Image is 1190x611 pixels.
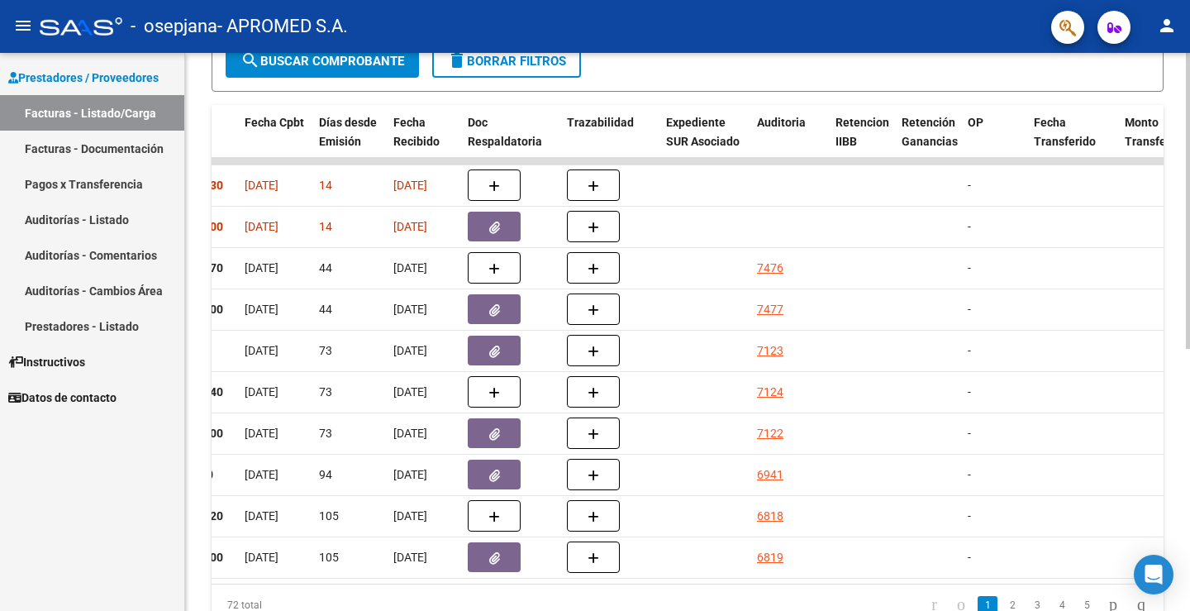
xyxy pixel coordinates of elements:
span: Fecha Recibido [393,116,440,148]
datatable-header-cell: OP [961,105,1027,178]
span: - [968,427,971,440]
span: [DATE] [393,385,427,399]
span: 73 [319,385,332,399]
span: [DATE] [245,344,278,357]
mat-icon: menu [13,16,33,36]
span: - [968,179,971,192]
span: Días desde Emisión [319,116,377,148]
span: 14 [319,220,332,233]
span: [DATE] [245,179,278,192]
span: Prestadores / Proveedores [8,69,159,87]
datatable-header-cell: Doc Respaldatoria [461,105,560,178]
mat-icon: search [240,50,260,70]
datatable-header-cell: Trazabilidad [560,105,659,178]
datatable-header-cell: Auditoria [750,105,829,178]
datatable-header-cell: Días desde Emisión [312,105,387,178]
span: [DATE] [393,179,427,192]
span: [DATE] [393,468,427,481]
span: [DATE] [393,261,427,274]
span: Fecha Cpbt [245,116,304,129]
span: 44 [319,261,332,274]
span: Retención Ganancias [902,116,958,148]
span: Instructivos [8,353,85,371]
span: [DATE] [245,468,278,481]
span: [DATE] [393,551,427,564]
span: - [968,220,971,233]
span: - [968,551,971,564]
span: [DATE] [393,220,427,233]
div: 6819 [757,548,783,567]
span: OP [968,116,983,129]
span: [DATE] [393,427,427,440]
span: 73 [319,427,332,440]
span: 94 [319,468,332,481]
span: 105 [319,551,339,564]
span: [DATE] [245,551,278,564]
span: - APROMED S.A. [217,8,348,45]
button: Buscar Comprobante [226,45,419,78]
span: - [968,344,971,357]
span: [DATE] [393,509,427,523]
datatable-header-cell: Fecha Recibido [387,105,461,178]
div: 7476 [757,259,783,278]
datatable-header-cell: Retencion IIBB [829,105,895,178]
datatable-header-cell: Expediente SUR Asociado [659,105,750,178]
mat-icon: delete [447,50,467,70]
span: 105 [319,509,339,523]
span: Expediente SUR Asociado [666,116,740,148]
datatable-header-cell: Fecha Cpbt [238,105,312,178]
span: - [968,303,971,316]
datatable-header-cell: Fecha Transferido [1027,105,1118,178]
span: - [968,385,971,399]
span: Retencion IIBB [835,116,889,148]
datatable-header-cell: Retención Ganancias [895,105,961,178]
span: [DATE] [245,427,278,440]
div: 7477 [757,300,783,319]
span: Borrar Filtros [447,54,566,69]
span: 14 [319,179,332,192]
div: 7124 [757,383,783,402]
span: - [968,261,971,274]
span: Auditoria [757,116,806,129]
span: Trazabilidad [567,116,634,129]
span: - [968,509,971,523]
span: - osepjana [131,8,217,45]
span: 44 [319,303,332,316]
span: [DATE] [245,303,278,316]
span: Monto Transferido [1125,116,1187,148]
span: [DATE] [245,261,278,274]
div: 7123 [757,341,783,360]
div: 6941 [757,465,783,485]
span: - [968,468,971,481]
button: Borrar Filtros [432,45,581,78]
span: [DATE] [245,220,278,233]
span: [DATE] [245,509,278,523]
span: [DATE] [393,303,427,316]
mat-icon: person [1157,16,1177,36]
span: [DATE] [245,385,278,399]
div: 7122 [757,424,783,443]
span: [DATE] [393,344,427,357]
div: 6818 [757,507,783,526]
span: Doc Respaldatoria [468,116,542,148]
span: Fecha Transferido [1034,116,1096,148]
div: Open Intercom Messenger [1134,555,1173,594]
span: 73 [319,344,332,357]
span: Buscar Comprobante [240,54,404,69]
span: Datos de contacto [8,389,117,407]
